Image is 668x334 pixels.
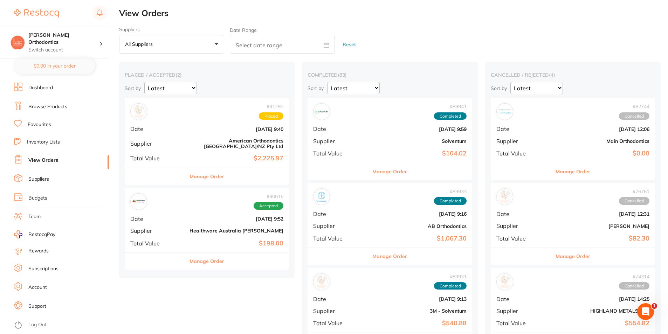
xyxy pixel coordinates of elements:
p: All suppliers [125,41,156,47]
div: American Orthodontics Australia/NZ Pty Ltd#91290PlacedDate[DATE] 9:40SupplierAmerican Orthodontic... [125,98,289,185]
b: [DATE] 12:06 [551,126,649,132]
h4: Harris Orthodontics [28,32,99,46]
span: Date [313,126,362,132]
p: Switch account [28,47,99,54]
span: Supplier [130,228,179,234]
img: Solventum [315,105,328,118]
span: # 82744 [619,104,649,109]
a: Browse Products [28,103,67,110]
span: Total Value [313,320,362,326]
span: # 74314 [619,274,649,279]
b: [DATE] 9:40 [185,126,283,132]
a: Rewards [28,248,49,255]
span: Total Value [496,235,545,242]
img: Healthware Australia Ridley [132,195,145,208]
b: $2,225.97 [185,155,283,162]
span: Date [130,216,179,222]
b: $540.88 [368,320,467,327]
span: Cancelled [619,112,649,120]
a: Favourites [28,121,51,128]
b: $82.30 [551,235,649,242]
img: American Orthodontics Australia/NZ Pty Ltd [132,105,145,118]
img: HIGHLAND METALS INC. [498,275,511,288]
span: Total Value [313,235,362,242]
span: Supplier [313,308,362,314]
b: $198.00 [185,240,283,247]
span: Date [313,211,362,217]
b: Healthware Australia [PERSON_NAME] [185,228,283,234]
b: [DATE] 9:59 [368,126,467,132]
img: Restocq Logo [14,9,59,18]
b: $104.02 [368,150,467,157]
b: AB Orthodontics [368,223,467,229]
p: Sort by [125,85,141,91]
span: Total Value [130,155,179,161]
b: [DATE] 14:25 [551,296,649,302]
span: Total Value [496,320,545,326]
p: Sort by [308,85,324,91]
label: Suppliers [119,27,224,32]
span: Date [130,126,179,132]
span: 1 [652,303,657,309]
b: [DATE] 12:31 [551,211,649,217]
button: Manage Order [372,248,407,265]
img: Harris Orthodontics [11,36,25,49]
span: RestocqPay [28,231,55,238]
img: Main Orthodontics [498,105,511,118]
a: Restocq Logo [14,5,59,21]
span: # 76761 [619,189,649,194]
label: Date Range [230,27,257,33]
span: Total Value [496,150,545,156]
p: Sort by [491,85,507,91]
h2: View Orders [119,8,668,18]
span: # 89941 [434,104,467,109]
a: Support [28,303,46,310]
a: Suppliers [28,176,49,183]
span: Date [313,296,362,302]
span: Supplier [496,223,545,229]
span: Supplier [313,223,362,229]
button: $0.00 in your order [14,57,95,74]
b: [PERSON_NAME] [551,223,649,229]
a: Dashboard [28,84,53,91]
button: Reset [340,35,358,54]
span: Completed [434,112,467,120]
span: Accepted [254,202,283,210]
h2: cancelled / rejected ( 4 ) [491,72,655,78]
span: Cancelled [619,197,649,205]
img: Adam Dental [498,190,511,203]
a: Account [28,284,47,291]
span: # 89931 [434,274,467,279]
b: HIGHLAND METALS INC. [551,308,649,314]
span: Completed [434,197,467,205]
a: View Orders [28,157,58,164]
button: Manage Order [372,163,407,180]
span: Placed [259,112,283,120]
b: Main Orthodontics [551,138,649,144]
b: [DATE] 9:16 [368,211,467,217]
img: 3M - Solventum [315,275,328,288]
span: Cancelled [619,282,649,290]
b: Solventum [368,138,467,144]
a: Log Out [28,321,47,328]
button: All suppliers [119,35,224,54]
span: Supplier [313,138,362,144]
button: Manage Order [190,253,224,270]
button: Log Out [14,320,107,331]
span: Date [496,211,545,217]
img: RestocqPay [14,230,22,238]
span: Completed [434,282,467,290]
span: Total Value [313,150,362,156]
span: # 91290 [259,104,283,109]
span: Supplier [130,140,179,147]
button: Manage Order [190,168,224,185]
div: Healthware Australia Ridley#90616AcceptedDate[DATE] 9:52SupplierHealthware Australia [PERSON_NAME... [125,188,289,270]
h2: placed / accepted ( 2 ) [125,72,289,78]
a: RestocqPay [14,230,55,238]
b: [DATE] 9:52 [185,216,283,222]
button: Manage Order [556,163,590,180]
input: Select date range [230,36,335,54]
button: Manage Order [556,248,590,265]
a: Subscriptions [28,265,58,272]
b: 3M - Solventum [368,308,467,314]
